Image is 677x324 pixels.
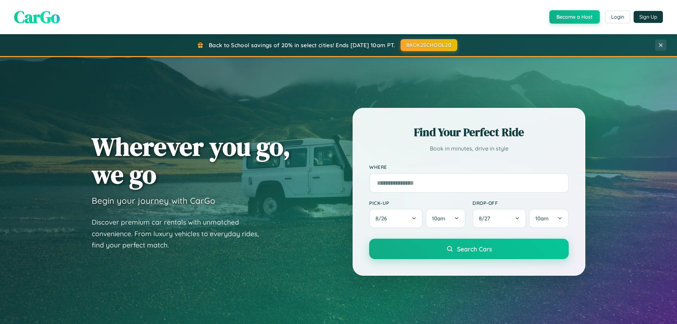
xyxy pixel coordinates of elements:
button: 8/27 [472,209,526,228]
h2: Find Your Perfect Ride [369,124,569,140]
button: Become a Host [549,10,600,24]
span: Back to School savings of 20% in select cities! Ends [DATE] 10am PT. [209,42,395,49]
label: Where [369,164,569,170]
button: Login [605,11,630,23]
span: 10am [432,215,445,222]
p: Discover premium car rentals with unmatched convenience. From luxury vehicles to everyday rides, ... [92,216,268,251]
span: 8 / 27 [479,215,494,222]
span: CarGo [14,5,60,29]
button: 10am [529,209,569,228]
span: Search Cars [457,245,492,253]
span: 8 / 26 [376,215,390,222]
button: 10am [426,209,465,228]
label: Drop-off [472,200,569,206]
p: Book in minutes, drive in style [369,143,569,154]
button: Sign Up [634,11,663,23]
button: Search Cars [369,239,569,259]
label: Pick-up [369,200,465,206]
span: 10am [535,215,549,222]
h3: Begin your journey with CarGo [92,195,215,206]
button: 8/26 [369,209,423,228]
button: BACK2SCHOOL20 [401,39,457,51]
h1: Wherever you go, we go [92,133,291,188]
